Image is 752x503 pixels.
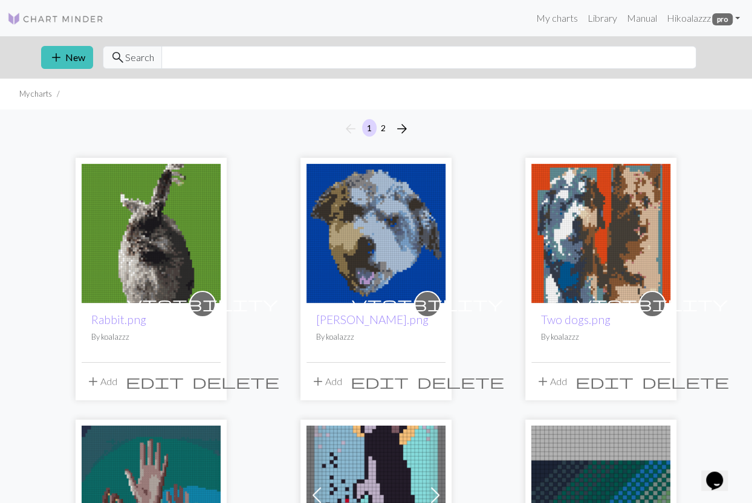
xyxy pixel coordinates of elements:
a: Hikoalazzz pro [661,6,745,30]
p: By koalazzz [91,331,211,343]
a: [PERSON_NAME].png [316,313,429,326]
i: Edit [351,374,409,389]
i: private [577,292,728,316]
span: add [311,373,325,390]
a: Boygenius Version 3 [82,488,221,499]
button: 2 [376,119,391,137]
a: Two dogs.png [531,226,670,238]
a: Hot Rat Summer.webp [306,488,446,499]
a: My charts [531,6,582,30]
img: Two dogs.png [531,164,670,303]
span: delete [642,373,729,390]
a: Rabbit.png [91,313,146,326]
i: Edit [126,374,184,389]
iframe: chat widget [701,455,740,491]
span: Search [125,50,154,65]
button: Delete [188,370,284,393]
button: Next [390,119,414,138]
button: Add [306,370,346,393]
button: Add [531,370,571,393]
i: Next [395,122,409,136]
span: search [111,49,125,66]
button: Delete [638,370,733,393]
span: add [536,373,550,390]
span: add [49,49,63,66]
button: Edit [571,370,638,393]
button: Add [82,370,122,393]
li: My charts [19,88,52,100]
span: visibility [577,294,728,313]
span: visibility [127,294,278,313]
button: Delete [413,370,508,393]
img: Rabbit.png [82,164,221,303]
a: Library [582,6,621,30]
button: Edit [122,370,188,393]
p: By koalazzz [541,331,661,343]
span: pro [712,13,733,25]
button: 1 [362,119,377,137]
a: Rabbit.png [82,226,221,238]
span: edit [351,373,409,390]
i: Edit [575,374,634,389]
i: private [352,292,503,316]
img: Logo [7,11,104,26]
span: arrow_forward [395,120,409,137]
a: Boygenius Swatch [531,488,670,499]
p: By koalazzz [316,331,436,343]
span: delete [417,373,504,390]
nav: Page navigation [339,119,414,138]
span: visibility [352,294,503,313]
button: Edit [346,370,413,393]
i: private [127,292,278,316]
img: Zoe.png [306,164,446,303]
a: Zoe.png [306,226,446,238]
span: edit [126,373,184,390]
span: add [86,373,100,390]
span: delete [192,373,279,390]
span: edit [575,373,634,390]
button: New [41,46,93,69]
a: Manual [621,6,661,30]
a: Two dogs.png [541,313,611,326]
